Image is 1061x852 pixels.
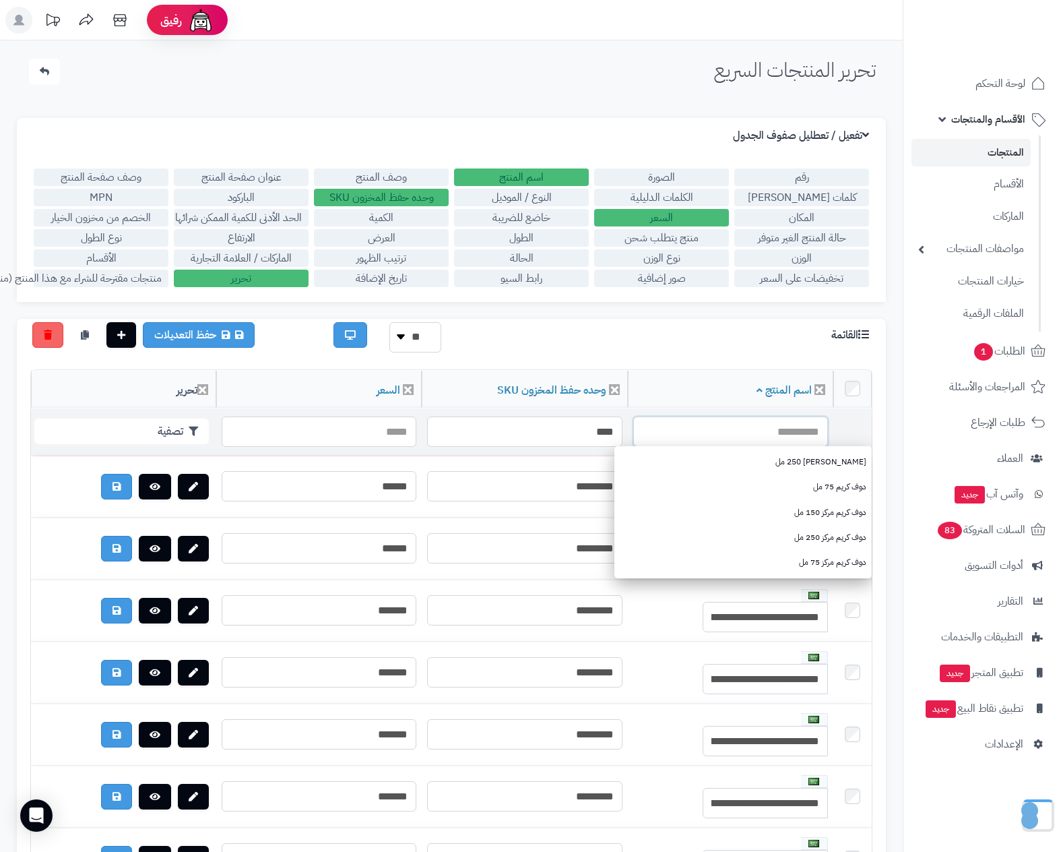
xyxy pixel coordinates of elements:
h1: تحرير المنتجات السريع [714,59,876,81]
label: العرض [314,229,449,247]
label: تاريخ الإضافة [314,270,449,287]
label: تحرير [174,270,309,287]
a: السلات المتروكة83 [911,514,1053,546]
a: اسم المنتج [757,382,812,398]
img: العربية [808,778,819,785]
span: لوحة التحكم [975,74,1025,93]
a: تطبيق نقاط البيعجديد [911,692,1053,725]
a: العملاء [911,442,1053,475]
a: التقارير [911,585,1053,617]
a: لوحة التحكم [911,67,1053,100]
span: وآتس آب [953,485,1023,504]
a: الأقسام [911,170,1031,199]
a: دوف كريم مركز 75 مل [614,550,872,575]
label: الخصم من مخزون الخيار [34,209,168,226]
span: التطبيقات والخدمات [941,628,1023,646]
label: نوع الوزن [594,249,729,267]
label: الحد الأدنى للكمية الممكن شرائها [174,209,309,226]
h3: القائمة [831,329,872,342]
img: ai-face.png [187,7,214,34]
a: الماركات [911,202,1031,231]
label: وصف المنتج [314,169,449,186]
label: منتج يتطلب شحن [594,229,729,247]
span: جديد [955,486,985,504]
label: المكان [734,209,869,226]
div: Open Intercom Messenger [20,799,53,832]
label: الحالة [454,249,589,267]
img: العربية [808,840,819,847]
button: تصفية [34,419,209,444]
span: جديد [926,700,956,718]
a: التطبيقات والخدمات [911,621,1053,653]
a: دوف كريم 75 مل [614,475,872,499]
span: 1 [973,342,994,361]
label: حالة المنتج الغير متوفر [734,229,869,247]
label: رقم [734,169,869,186]
a: أدوات التسويق [911,549,1053,582]
label: السعر [594,209,729,226]
label: عنوان صفحة المنتج [174,169,309,186]
a: تطبيق المتجرجديد [911,657,1053,689]
span: الإعدادات [985,735,1023,754]
span: السلات المتروكة [936,520,1025,539]
span: رفيق [160,12,182,28]
a: وآتس آبجديد [911,478,1053,510]
label: الصورة [594,169,729,186]
label: الأقسام [34,249,168,267]
label: تخفيضات على السعر [734,270,869,287]
label: ترتيب الظهور [314,249,449,267]
label: النوع / الموديل [454,189,589,206]
a: الملفات الرقمية [911,299,1031,328]
span: الطلبات [973,342,1025,361]
a: حفظ التعديلات [143,322,255,348]
span: طلبات الإرجاع [971,413,1025,432]
a: طلبات الإرجاع [911,406,1053,439]
span: جديد [940,665,970,682]
label: وصف صفحة المنتج [34,169,168,186]
th: تحرير [31,371,216,408]
label: الوزن [734,249,869,267]
span: تطبيق نقاط البيع [924,699,1023,718]
label: الباركود [174,189,309,206]
a: المنتجات [911,139,1031,166]
label: الكمية [314,209,449,226]
label: خاضع للضريبة [454,209,589,226]
a: [PERSON_NAME] 250 مل [614,450,872,475]
a: مواصفات المنتجات [911,235,1031,264]
span: العملاء [997,449,1023,468]
label: MPN [34,189,168,206]
label: الطول [454,229,589,247]
span: التقارير [998,592,1023,611]
a: دوف كريم مركز 250 مل [614,525,872,550]
span: الأقسام والمنتجات [951,110,1025,129]
label: كلمات [PERSON_NAME] [734,189,869,206]
label: الارتفاع [174,229,309,247]
span: المراجعات والأسئلة [949,377,1025,396]
label: الماركات / العلامة التجارية [174,249,309,267]
label: منتجات مقترحة للشراء مع هذا المنتج (منتجات تُشترى معًا) [34,270,168,287]
label: صور إضافية [594,270,729,287]
label: نوع الطول [34,229,168,247]
label: رابط السيو [454,270,589,287]
a: خيارات المنتجات [911,267,1031,296]
img: logo-2.png [969,21,1048,49]
h3: تفعيل / تعطليل صفوف الجدول [733,129,872,142]
span: تطبيق المتجر [938,663,1023,682]
img: العربية [808,716,819,723]
img: العربية [808,654,819,661]
label: وحده حفظ المخزون SKU [314,189,449,206]
a: الإعدادات [911,728,1053,760]
label: اسم المنتج [454,169,589,186]
a: دوف كريم مركز 150 مل [614,500,872,525]
a: الطلبات1 [911,335,1053,367]
a: السعر [377,382,400,398]
a: المراجعات والأسئلة [911,371,1053,403]
a: وحده حفظ المخزون SKU [497,382,606,398]
span: أدوات التسويق [965,556,1023,575]
span: 83 [937,521,963,540]
label: الكلمات الدليلية [594,189,729,206]
img: العربية [808,592,819,599]
a: تحديثات المنصة [36,7,69,37]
